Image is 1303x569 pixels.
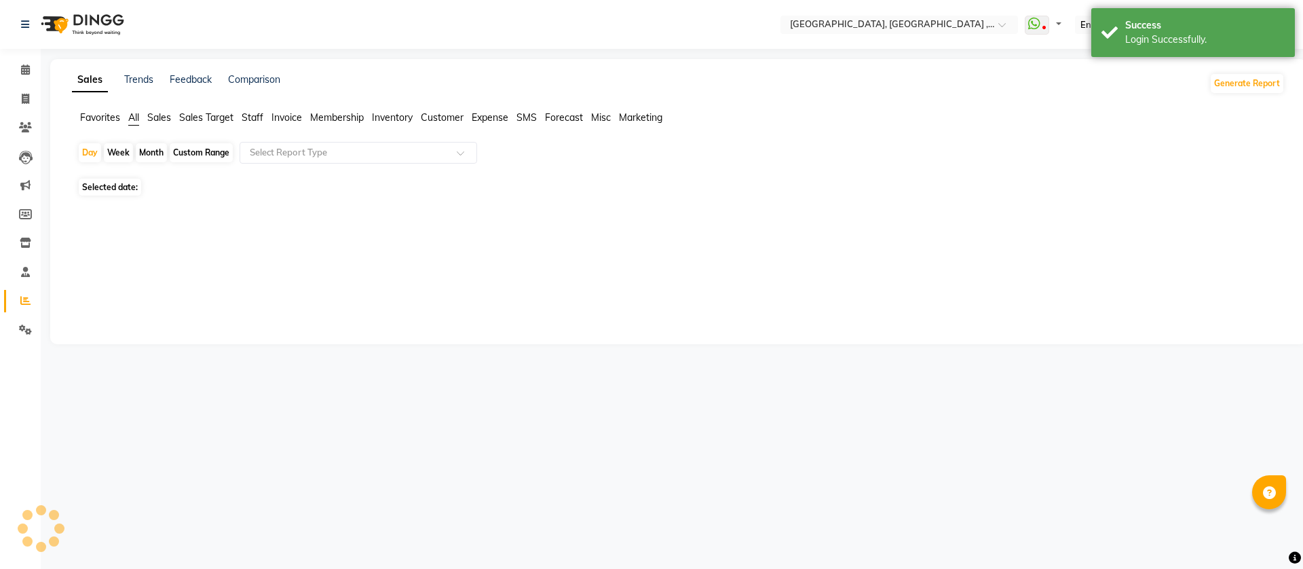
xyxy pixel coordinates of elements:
span: Membership [310,111,364,124]
a: Trends [124,73,153,86]
img: logo [35,5,128,43]
div: Week [104,143,133,162]
span: Customer [421,111,464,124]
span: All [128,111,139,124]
span: Sales Target [179,111,233,124]
span: Misc [591,111,611,124]
span: Staff [242,111,263,124]
a: Comparison [228,73,280,86]
div: Month [136,143,167,162]
span: SMS [516,111,537,124]
span: Inventory [372,111,413,124]
a: Sales [72,68,108,92]
span: Marketing [619,111,662,124]
span: Expense [472,111,508,124]
a: Feedback [170,73,212,86]
span: Invoice [271,111,302,124]
span: Sales [147,111,171,124]
button: Generate Report [1211,74,1283,93]
span: Forecast [545,111,583,124]
span: Favorites [80,111,120,124]
div: Custom Range [170,143,233,162]
div: Success [1125,18,1285,33]
div: Login Successfully. [1125,33,1285,47]
div: Day [79,143,101,162]
span: Selected date: [79,179,141,196]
